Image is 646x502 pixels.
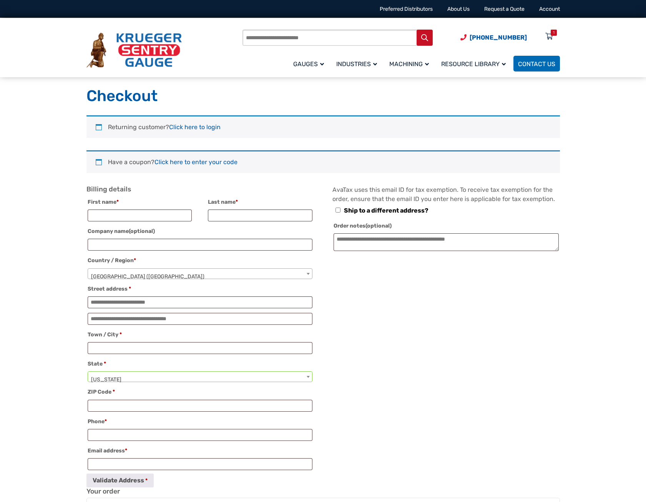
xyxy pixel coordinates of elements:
h3: Billing details [86,185,314,194]
label: Email address [88,445,312,456]
label: State [88,359,312,369]
img: Krueger Sentry Gauge [86,33,182,68]
span: Machining [389,60,429,68]
a: Gauges [289,55,332,73]
a: Request a Quote [484,6,525,12]
label: Country / Region [88,255,312,266]
span: State [88,371,312,382]
span: Ship to a different address? [344,207,428,214]
div: 1 [553,30,555,36]
span: Washington [88,372,312,388]
label: Street address [88,284,312,294]
a: Click here to login [169,123,221,131]
a: Preferred Distributors [380,6,433,12]
a: Contact Us [513,56,560,71]
div: Returning customer? [86,115,560,138]
span: Contact Us [518,60,555,68]
span: Industries [336,60,377,68]
a: Resource Library [437,55,513,73]
label: Order notes [334,221,558,231]
span: United States (US) [88,269,312,285]
span: (optional) [129,228,155,234]
a: Phone Number (920) 434-8860 [460,33,527,42]
a: Account [539,6,560,12]
span: Resource Library [441,60,506,68]
span: Gauges [293,60,324,68]
div: Have a coupon? [86,150,560,173]
button: Validate Address [86,474,154,487]
h3: Your order [86,487,560,496]
span: [PHONE_NUMBER] [470,34,527,41]
span: Country / Region [88,268,312,279]
span: (optional) [365,223,392,229]
input: Ship to a different address? [335,208,340,213]
a: Enter your coupon code [154,158,237,166]
label: ZIP Code [88,387,312,397]
label: Company name [88,226,312,237]
a: About Us [447,6,470,12]
a: Machining [385,55,437,73]
label: Last name [208,197,312,208]
label: Phone [88,416,312,427]
a: Industries [332,55,385,73]
div: AvaTax uses this email ID for tax exemption. To receive tax exemption for the order, ensure that ... [332,185,560,254]
label: Town / City [88,329,312,340]
label: First name [88,197,192,208]
h1: Checkout [86,86,560,106]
